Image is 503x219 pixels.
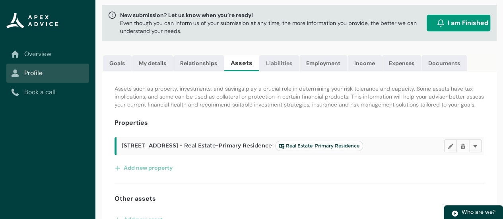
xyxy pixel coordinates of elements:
h4: Other assets [115,194,156,203]
span: I am Finished [448,18,488,28]
a: Book a call [11,87,84,97]
a: Liabilities [259,55,299,71]
button: I am Finished [427,15,490,31]
span: New submission? Let us know when you’re ready! [120,11,423,19]
span: Who are we? [462,208,495,215]
a: My details [132,55,173,71]
a: Employment [299,55,347,71]
button: More [469,140,482,152]
span: Real Estate-Primary Residence [279,143,359,149]
p: Assets such as property, investments, and savings play a crucial role in determining your risk to... [115,85,484,109]
lightning-badge: Real Estate-Primary Residence [275,141,363,151]
img: alarm.svg [437,19,445,27]
img: Apex Advice Group [6,13,58,29]
h4: Properties [115,118,148,128]
a: Profile [11,68,84,78]
a: Relationships [173,55,224,71]
a: Assets [224,55,259,71]
button: Delete [456,140,469,152]
a: Income [348,55,382,71]
button: Add new property [115,161,173,174]
a: Goals [103,55,132,71]
p: Even though you can inform us of your submission at any time, the more information you provide, t... [120,19,423,35]
img: play.svg [451,210,458,217]
button: Edit [444,140,457,152]
a: Expenses [382,55,421,71]
a: Overview [11,49,84,59]
nav: Sub page [6,45,89,102]
span: [STREET_ADDRESS] - Real Estate-Primary Residence [122,141,363,151]
a: Documents [421,55,467,71]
